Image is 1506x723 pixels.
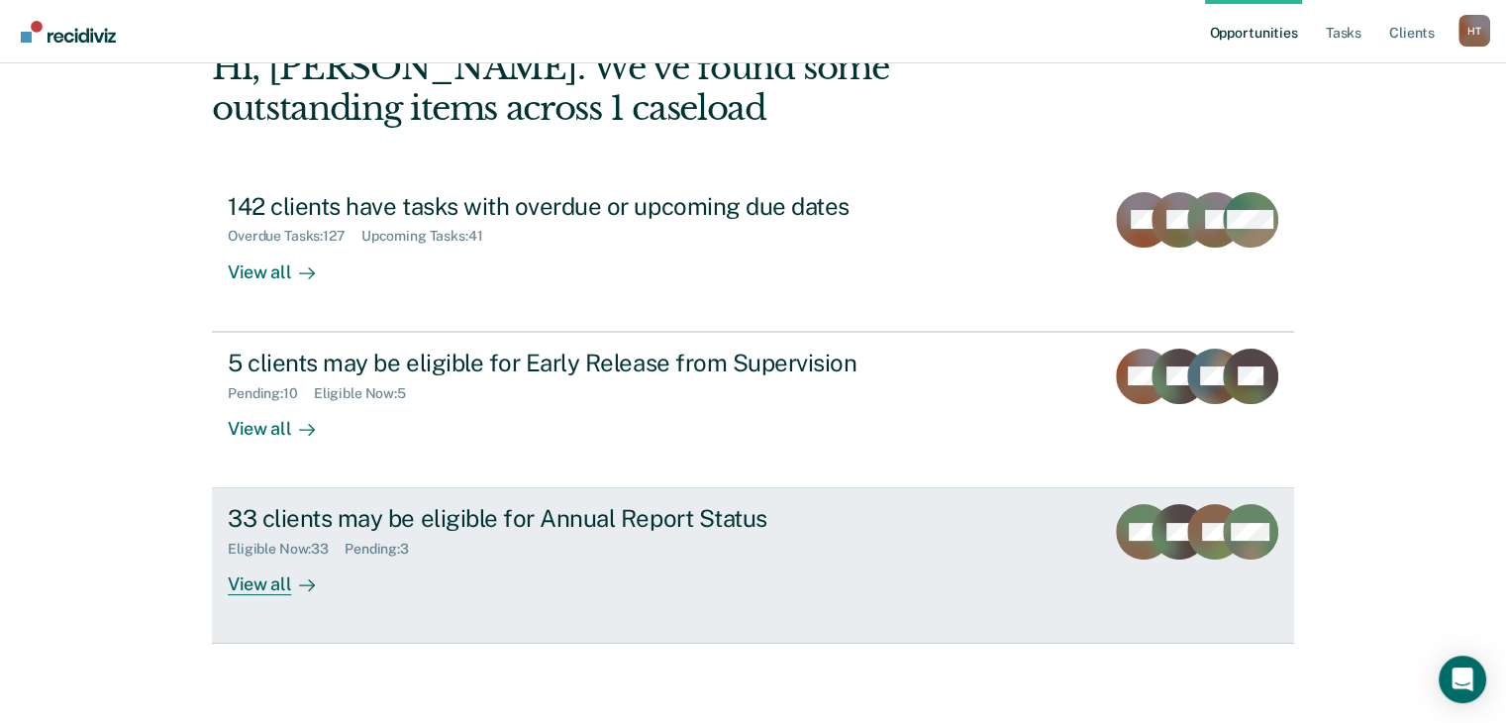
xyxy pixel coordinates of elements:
div: Eligible Now : 33 [228,541,345,558]
div: Pending : 10 [228,385,314,402]
a: 5 clients may be eligible for Early Release from SupervisionPending:10Eligible Now:5View all [212,332,1294,488]
div: 142 clients have tasks with overdue or upcoming due dates [228,192,923,221]
div: View all [228,401,339,440]
img: Recidiviz [21,21,116,43]
div: H T [1458,15,1490,47]
div: 33 clients may be eligible for Annual Report Status [228,504,923,533]
div: 5 clients may be eligible for Early Release from Supervision [228,349,923,377]
div: Hi, [PERSON_NAME]. We’ve found some outstanding items across 1 caseload [212,48,1077,129]
a: 142 clients have tasks with overdue or upcoming due datesOverdue Tasks:127Upcoming Tasks:41View all [212,176,1294,332]
div: Eligible Now : 5 [314,385,422,402]
div: View all [228,558,339,596]
div: Upcoming Tasks : 41 [361,228,499,245]
a: 33 clients may be eligible for Annual Report StatusEligible Now:33Pending:3View all [212,488,1294,644]
div: Overdue Tasks : 127 [228,228,361,245]
div: View all [228,245,339,283]
div: Open Intercom Messenger [1439,656,1486,703]
div: Pending : 3 [345,541,425,558]
button: Profile dropdown button [1458,15,1490,47]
